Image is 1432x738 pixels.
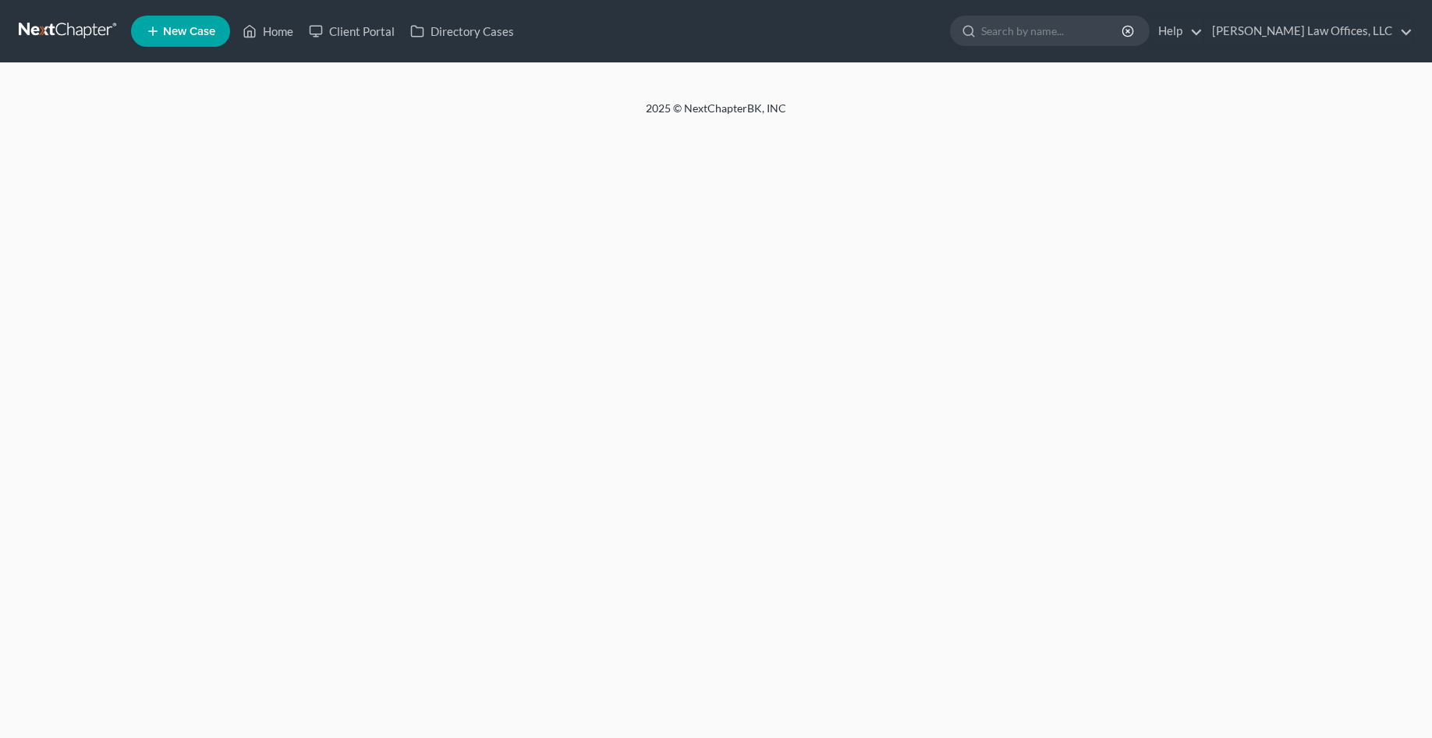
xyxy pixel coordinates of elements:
a: Client Portal [301,17,402,45]
a: Directory Cases [402,17,522,45]
a: Help [1150,17,1203,45]
div: 2025 © NextChapterBK, INC [271,101,1161,129]
input: Search by name... [981,16,1124,45]
span: New Case [163,26,215,37]
a: [PERSON_NAME] Law Offices, LLC [1204,17,1413,45]
a: Home [235,17,301,45]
